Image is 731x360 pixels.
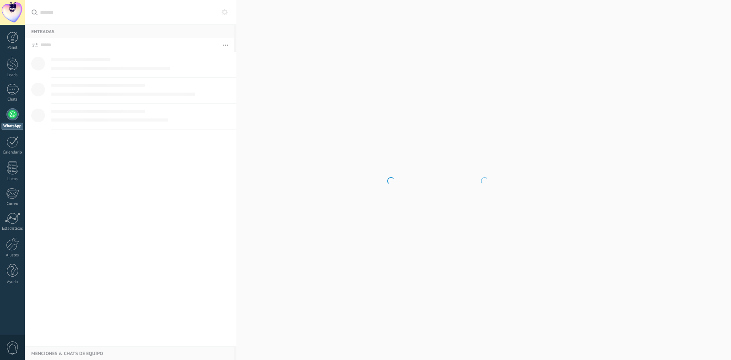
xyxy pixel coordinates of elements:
[2,226,24,231] div: Estadísticas
[2,177,24,182] div: Listas
[2,280,24,285] div: Ayuda
[2,202,24,206] div: Correo
[2,45,24,50] div: Panel
[2,253,24,258] div: Ajustes
[2,97,24,102] div: Chats
[2,123,23,130] div: WhatsApp
[2,73,24,78] div: Leads
[2,150,24,155] div: Calendario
